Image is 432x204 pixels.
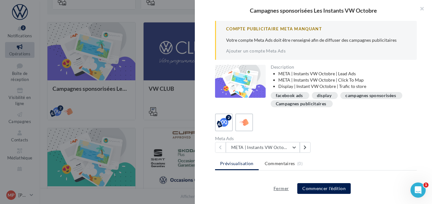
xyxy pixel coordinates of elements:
[226,26,407,32] div: Compte Publicitaire Meta Manquant
[317,93,331,98] div: display
[297,161,303,166] span: (0)
[345,93,396,98] div: campagnes sponsorisées
[410,182,426,198] iframe: Intercom live chat
[271,65,412,69] div: Description
[278,83,412,90] li: Display | Instant VW Octobre | Trafic to store
[423,182,429,188] span: 1
[205,8,422,13] div: Campagnes sponsorisées Les Instants VW Octobre
[276,93,303,98] div: facebook ads
[278,77,412,83] li: META | Instants VW Octobre | Click To Map
[271,185,291,192] button: Fermer
[226,48,286,53] a: Ajouter un compte Meta Ads
[297,183,351,194] button: Commencer l'édition
[226,115,231,121] div: 2
[265,160,295,167] span: Commentaires
[276,102,326,106] div: Campagnes publicitaires
[215,136,313,141] div: Meta Ads
[226,142,300,153] button: META | Instants VW Octobre | Click To Map
[226,37,407,43] p: Votre compte Meta Ads doit être renseigné afin de diffuser des campagnes publicitaires
[278,71,412,77] li: META | Instants VW Octobre | Lead Ads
